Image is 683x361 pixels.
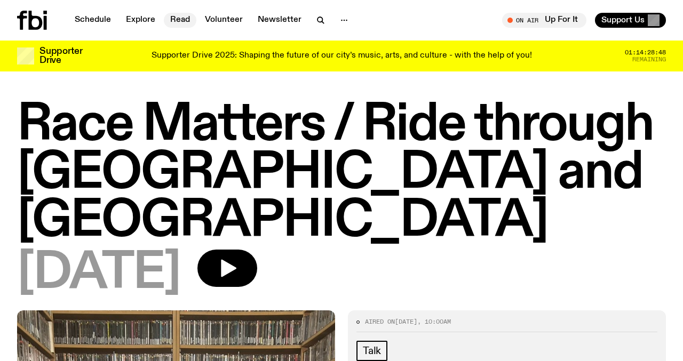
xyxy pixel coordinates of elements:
[625,50,666,55] span: 01:14:28:48
[395,317,417,326] span: [DATE]
[601,15,645,25] span: Support Us
[632,57,666,62] span: Remaining
[39,47,82,65] h3: Supporter Drive
[595,13,666,28] button: Support Us
[152,51,532,61] p: Supporter Drive 2025: Shaping the future of our city’s music, arts, and culture - with the help o...
[356,341,387,361] a: Talk
[365,317,395,326] span: Aired on
[502,13,586,28] button: On AirUp For It
[164,13,196,28] a: Read
[198,13,249,28] a: Volunteer
[17,250,180,298] span: [DATE]
[68,13,117,28] a: Schedule
[363,345,381,357] span: Talk
[251,13,308,28] a: Newsletter
[120,13,162,28] a: Explore
[17,101,666,245] h1: Race Matters / Ride through [GEOGRAPHIC_DATA] and [GEOGRAPHIC_DATA]
[417,317,451,326] span: , 10:00am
